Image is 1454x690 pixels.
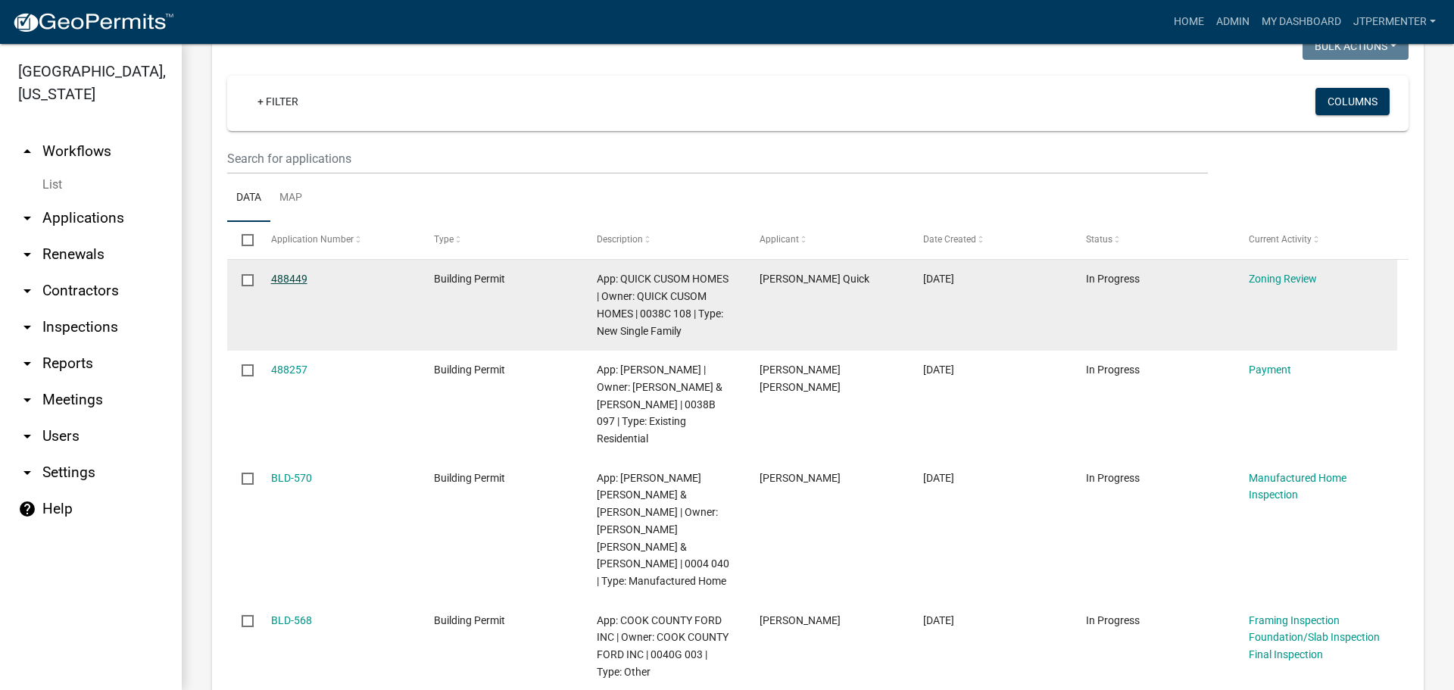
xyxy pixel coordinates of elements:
a: jtpermenter [1347,8,1442,36]
span: Building Permit [434,472,505,484]
span: 10/06/2025 [923,364,954,376]
a: Payment [1249,364,1291,376]
a: Manufactured Home Inspection [1249,472,1346,501]
i: arrow_drop_down [18,427,36,445]
datatable-header-cell: Current Activity [1234,222,1397,258]
datatable-header-cell: Date Created [908,222,1071,258]
datatable-header-cell: Type [420,222,582,258]
span: App: QUICK CUSOM HOMES | Owner: QUICK CUSOM HOMES | 0038C 108 | Type: New Single Family [597,273,729,336]
a: 488449 [271,273,307,285]
a: Zoning Review [1249,273,1317,285]
datatable-header-cell: Select [227,222,256,258]
i: arrow_drop_down [18,354,36,373]
span: TREVOR HAND [760,614,841,626]
span: Building Permit [434,273,505,285]
span: In Progress [1086,273,1140,285]
datatable-header-cell: Description [582,222,745,258]
i: arrow_drop_down [18,245,36,264]
a: My Dashboard [1256,8,1347,36]
i: arrow_drop_down [18,391,36,409]
span: Status [1086,234,1112,245]
span: Application Number [271,234,354,245]
a: Foundation/Slab Inspection [1249,631,1380,643]
span: Type [434,234,454,245]
span: Applicant [760,234,799,245]
span: In Progress [1086,364,1140,376]
input: Search for applications [227,143,1208,174]
span: 10/02/2025 [923,614,954,626]
span: 10/06/2025 [923,273,954,285]
a: BLD-570 [271,472,312,484]
i: arrow_drop_down [18,318,36,336]
a: BLD-568 [271,614,312,626]
a: Final Inspection [1249,648,1323,660]
i: arrow_drop_down [18,464,36,482]
i: arrow_drop_down [18,282,36,300]
span: Current Activity [1249,234,1312,245]
span: Date Created [923,234,976,245]
i: arrow_drop_up [18,142,36,161]
span: Building Permit [434,614,505,626]
datatable-header-cell: Application Number [256,222,419,258]
span: 10/03/2025 [923,472,954,484]
span: Amy Nellis [760,472,841,484]
span: seth joseph carlo [760,364,841,393]
button: Bulk Actions [1303,33,1409,60]
a: Map [270,174,311,223]
a: 488257 [271,364,307,376]
span: App: COOK COUNTY FORD INC | Owner: COOK COUNTY FORD INC | 0040G 003 | Type: Other [597,614,729,678]
button: Columns [1315,88,1390,115]
datatable-header-cell: Status [1072,222,1234,258]
span: Description [597,234,643,245]
span: App: Seth carlo | Owner: MOORE JAMES L. & LEIGH R. | 0038B 097 | Type: Existing Residential [597,364,722,445]
span: In Progress [1086,472,1140,484]
span: App: NELLIS BRIAN COREY & AMY LYNN NELLIS | Owner: NELLIS BRIAN COREY & AMY LYNN NELLIS | 0004 04... [597,472,729,588]
a: + Filter [245,88,310,115]
a: Home [1168,8,1210,36]
i: help [18,500,36,518]
datatable-header-cell: Applicant [745,222,908,258]
a: Admin [1210,8,1256,36]
i: arrow_drop_down [18,209,36,227]
a: Data [227,174,270,223]
span: In Progress [1086,614,1140,626]
span: Donald Glen Quick [760,273,869,285]
span: Building Permit [434,364,505,376]
a: Framing Inspection [1249,614,1340,626]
